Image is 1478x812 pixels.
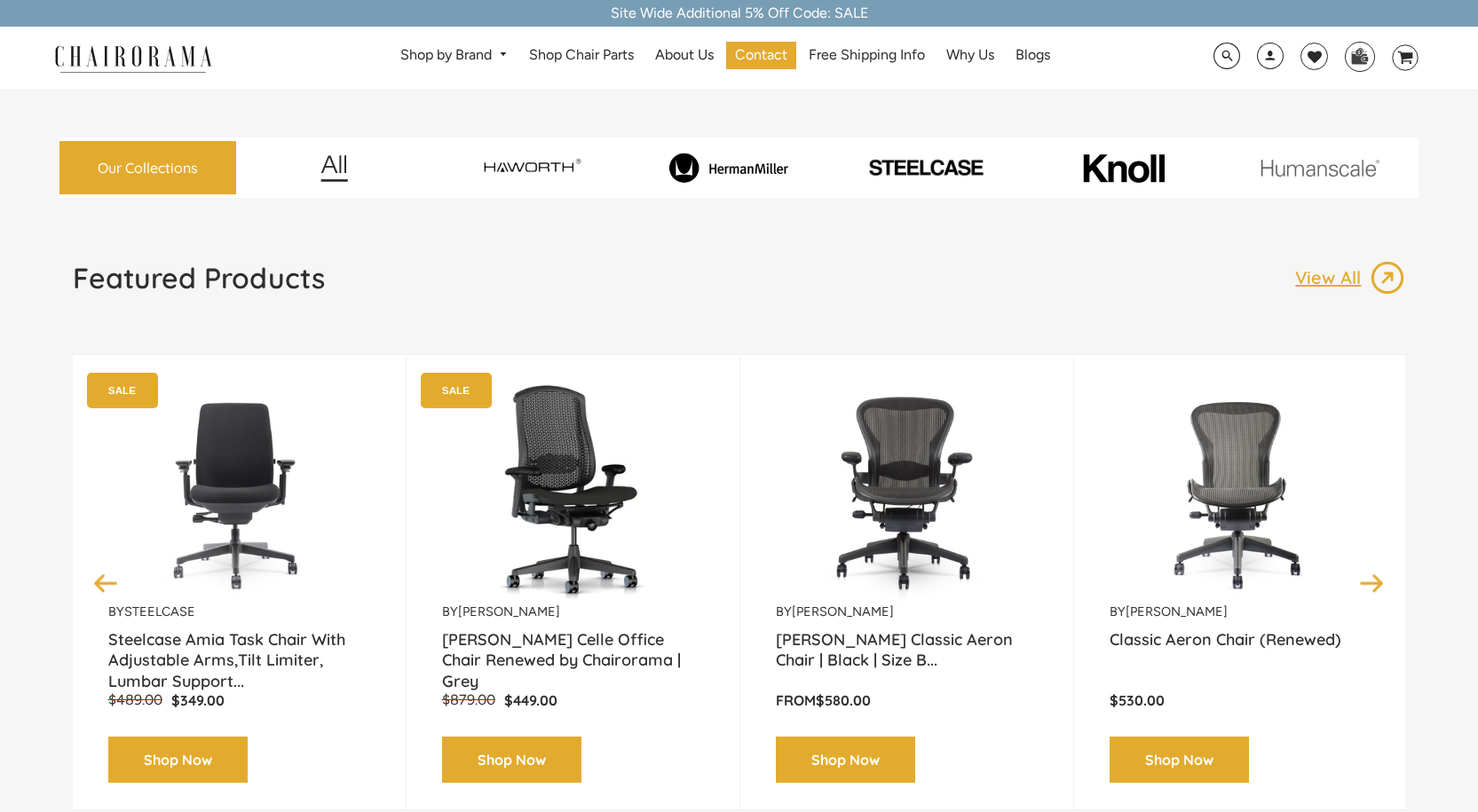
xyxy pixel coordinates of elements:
[776,691,1038,710] p: From
[108,603,370,620] p: by
[1370,260,1405,296] img: image_13.png
[171,691,225,709] span: $349.00
[1110,737,1249,784] a: Shop Now
[831,157,1021,179] img: PHOTO-2024-07-09-00-53-10-removebg-preview.png
[107,384,135,396] text: SALE
[391,42,517,69] a: Shop by Brand
[776,737,915,784] a: Shop Now
[442,691,495,708] span: $879.00
[529,46,634,65] span: Shop Chair Parts
[809,46,925,65] span: Free Shipping Info
[1110,382,1371,603] img: Classic Aeron Chair (Renewed) - chairorama
[73,260,325,310] a: Featured Products
[800,42,934,69] a: Free Shipping Info
[1346,43,1373,69] img: WhatsApp_Image_2024-07-12_at_16.23.01.webp
[1295,266,1370,289] p: View All
[776,603,1038,620] p: by
[735,46,787,65] span: Contact
[937,42,1003,69] a: Why Us
[1356,567,1387,598] button: Next
[285,154,383,182] img: image_12.png
[442,603,704,620] p: by
[108,382,370,603] img: Amia Chair by chairorama.com
[108,382,370,603] a: Amia Chair by chairorama.com Renewed Amia Chair chairorama.com
[816,691,871,709] span: $580.00
[442,629,704,674] a: [PERSON_NAME] Celle Office Chair Renewed by Chairorama | Grey
[520,42,643,69] a: Shop Chair Parts
[437,146,627,188] img: image_7_14f0750b-d084-457f-979a-a1ab9f6582c4.png
[1110,629,1371,674] a: Classic Aeron Chair (Renewed)
[124,603,195,619] a: Steelcase
[1295,260,1405,296] a: View All
[946,46,994,65] span: Why Us
[655,46,714,65] span: About Us
[91,567,122,598] button: Previous
[1126,603,1228,619] a: [PERSON_NAME]
[504,691,557,709] span: $449.00
[1016,46,1050,65] span: Blogs
[776,382,1038,603] img: Herman Miller Classic Aeron Chair | Black | Size B (Renewed) - chairorama
[108,629,370,674] a: Steelcase Amia Task Chair With Adjustable Arms,Tilt Limiter, Lumbar Support...
[776,382,1038,603] a: Herman Miller Classic Aeron Chair | Black | Size B (Renewed) - chairorama Herman Miller Classic A...
[1043,152,1204,185] img: image_10_1.png
[1007,42,1059,69] a: Blogs
[726,42,796,69] a: Contact
[59,141,236,195] a: Our Collections
[108,691,162,708] span: $489.00
[441,384,469,396] text: SALE
[297,42,1153,75] nav: DesktopNavigation
[792,603,894,619] a: [PERSON_NAME]
[442,382,704,603] a: Herman Miller Celle Office Chair Renewed by Chairorama | Grey - chairorama Herman Miller Celle Of...
[1110,691,1165,709] span: $530.00
[73,260,325,296] h1: Featured Products
[442,382,704,603] img: Herman Miller Celle Office Chair Renewed by Chairorama | Grey - chairorama
[108,737,248,784] a: Shop Now
[458,603,560,619] a: [PERSON_NAME]
[1225,159,1415,177] img: image_11.png
[646,42,723,69] a: About Us
[634,153,824,183] img: image_8_173eb7e0-7579-41b4-bc8e-4ba0b8ba93e8.png
[44,43,222,74] img: chairorama
[442,737,581,784] a: Shop Now
[1110,382,1371,603] a: Classic Aeron Chair (Renewed) - chairorama Classic Aeron Chair (Renewed) - chairorama
[1110,603,1371,620] p: by
[776,629,1038,674] a: [PERSON_NAME] Classic Aeron Chair | Black | Size B...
